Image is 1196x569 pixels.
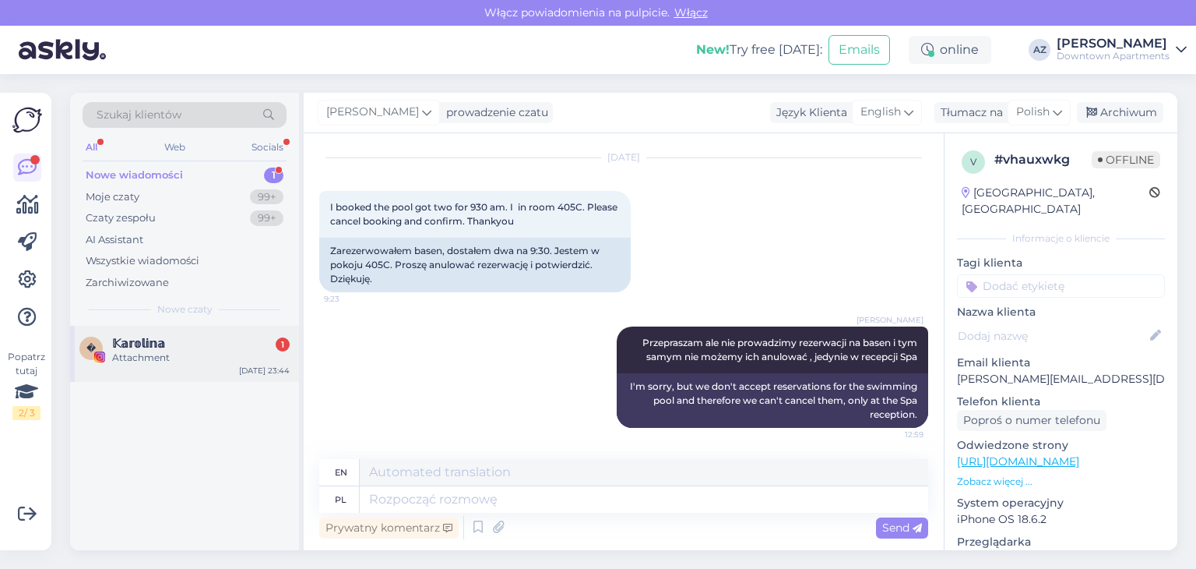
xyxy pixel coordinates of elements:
[670,5,712,19] span: Włącz
[248,137,287,157] div: Socials
[319,238,631,292] div: Zarezerwowałem basen, dostałem dwa na 9:30. Jestem w pokoju 405C. Proszę anulować rezerwację i po...
[157,302,213,316] span: Nowe czaty
[962,185,1149,217] div: [GEOGRAPHIC_DATA], [GEOGRAPHIC_DATA]
[324,293,382,305] span: 9:23
[882,521,922,535] span: Send
[97,107,181,123] span: Szukaj klientów
[957,355,1165,371] p: Email klienta
[239,365,290,376] div: [DATE] 23:44
[264,168,283,183] div: 1
[12,350,40,420] div: Popatrz tutaj
[957,231,1165,246] div: Informacje o kliencie
[1016,104,1050,121] span: Polish
[957,454,1079,468] a: [URL][DOMAIN_NAME]
[934,104,1003,121] div: Tłumacz na
[86,253,199,269] div: Wszystkie wiadomości
[326,104,419,121] span: [PERSON_NAME]
[957,495,1165,511] p: System operacyjny
[335,459,347,486] div: en
[276,338,290,352] div: 1
[1092,151,1160,168] span: Offline
[957,255,1165,271] p: Tagi klienta
[957,304,1165,320] p: Nazwa klienta
[860,104,901,121] span: English
[696,42,730,57] b: New!
[86,232,143,248] div: AI Assistant
[770,104,847,121] div: Język Klienta
[86,342,96,354] span: �
[617,373,928,428] div: I'm sorry, but we don't accept reservations for the swimming pool and therefore we can't cancel t...
[957,410,1106,431] div: Poproś o numer telefonu
[12,105,42,135] img: Askly Logo
[957,371,1165,387] p: [PERSON_NAME][EMAIL_ADDRESS][DOMAIN_NAME]
[958,327,1147,345] input: Dodaj nazwę
[250,210,283,226] div: 99+
[642,337,920,362] span: Przepraszam ale nie prowadzimy rezerwacji na basen i tym samym nie możemy ich anulować , jedynie ...
[83,137,100,157] div: All
[828,35,890,65] button: Emails
[1057,50,1170,62] div: Downtown Apartments
[86,168,183,183] div: Nowe wiadomości
[112,337,165,351] span: 𝕂𝕒𝕣𝕠𝕝𝕚𝕟𝕒
[86,275,169,291] div: Zarchiwizowane
[909,36,991,64] div: online
[970,156,976,168] span: v
[1029,39,1050,61] div: AZ
[957,437,1165,454] p: Odwiedzone strony
[1057,37,1170,50] div: [PERSON_NAME]
[86,210,156,226] div: Czaty zespołu
[994,150,1092,169] div: # vhauxwkg
[440,104,548,121] div: prowadzenie czatu
[319,150,928,164] div: [DATE]
[335,486,346,513] div: pl
[1057,37,1187,62] a: [PERSON_NAME]Downtown Apartments
[957,274,1165,298] input: Dodać etykietę
[957,475,1165,489] p: Zobacz więcej ...
[112,351,290,365] div: Attachment
[957,511,1165,528] p: iPhone OS 18.6.2
[330,201,620,227] span: I booked the pool got two for 930 am. I in room 405C. Please cancel booking and confirm. Thankyou
[12,406,40,420] div: 2 / 3
[161,137,188,157] div: Web
[86,189,139,205] div: Moje czaty
[250,189,283,205] div: 99+
[319,518,459,539] div: Prywatny komentarz
[865,429,923,440] span: 12:59
[696,41,822,59] div: Try free [DATE]:
[1077,102,1163,123] div: Archiwum
[957,534,1165,550] p: Przeglądarka
[957,394,1165,410] p: Telefon klienta
[857,314,923,326] span: [PERSON_NAME]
